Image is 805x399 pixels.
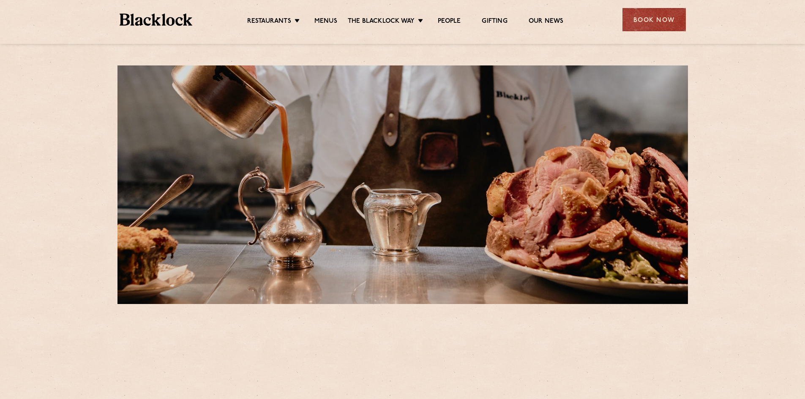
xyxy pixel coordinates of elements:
[482,17,507,27] a: Gifting
[529,17,564,27] a: Our News
[314,17,337,27] a: Menus
[622,8,686,31] div: Book Now
[120,14,193,26] img: BL_Textured_Logo-footer-cropped.svg
[348,17,415,27] a: The Blacklock Way
[247,17,291,27] a: Restaurants
[438,17,461,27] a: People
